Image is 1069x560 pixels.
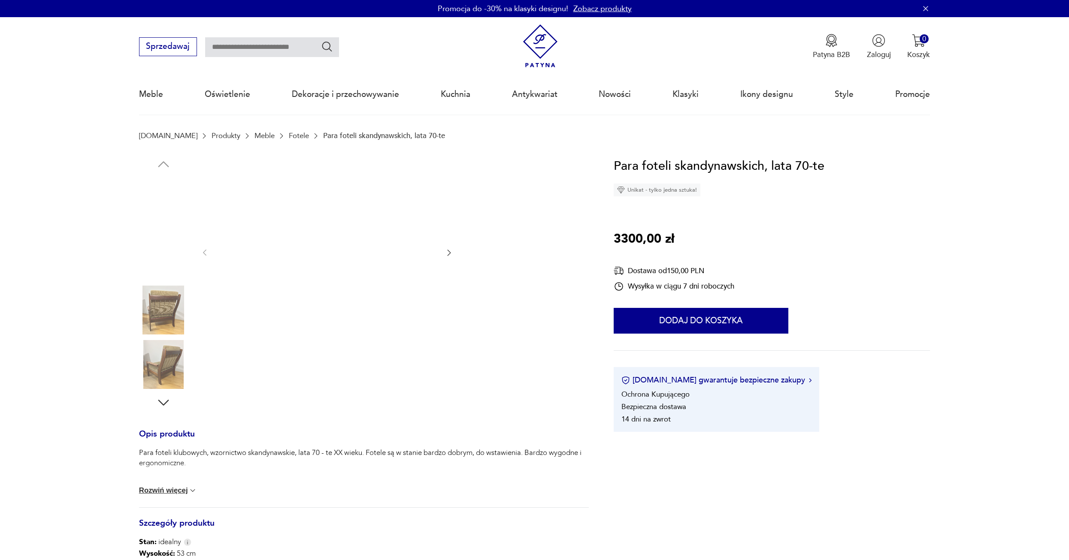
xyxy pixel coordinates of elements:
img: Patyna - sklep z meblami i dekoracjami vintage [519,24,562,68]
a: Zobacz produkty [573,3,632,14]
a: Sprzedawaj [139,44,197,51]
p: 53 cm [139,547,283,560]
b: Wysokość : [139,548,175,558]
button: Zaloguj [867,34,891,60]
h3: Opis produktu [139,431,589,448]
b: Stan: [139,537,157,547]
a: Meble [139,75,163,114]
img: Zdjęcie produktu Para foteli skandynawskich, lata 70-te [139,286,188,334]
a: Klasyki [672,75,699,114]
img: Zdjęcie produktu Para foteli skandynawskich, lata 70-te [139,340,188,389]
span: idealny [139,537,181,547]
img: Info icon [184,539,191,546]
a: Kuchnia [441,75,470,114]
h3: Szczegóły produktu [139,520,589,537]
button: Sprzedawaj [139,37,197,56]
a: Fotele [289,132,309,140]
a: Dekoracje i przechowywanie [292,75,399,114]
li: 14 dni na zwrot [621,414,671,424]
img: Ikonka użytkownika [872,34,885,47]
img: Ikona medalu [825,34,838,47]
div: 0 [920,34,929,43]
button: Rozwiń więcej [139,486,197,495]
h1: Para foteli skandynawskich, lata 70-te [614,157,824,176]
button: 0Koszyk [907,34,930,60]
div: Wysyłka w ciągu 7 dni roboczych [614,281,734,292]
p: Koszyk [907,50,930,60]
img: Ikona koszyka [912,34,925,47]
button: [DOMAIN_NAME] gwarantuje bezpieczne zakupy [621,375,812,385]
img: Zdjęcie produktu Para foteli skandynawskich, lata 70-te [219,157,434,348]
a: Ikona medaluPatyna B2B [813,34,850,60]
img: Ikona strzałki w prawo [809,378,812,382]
p: Promocja do -30% na klasyki designu! [438,3,568,14]
a: Antykwariat [512,75,557,114]
a: Promocje [895,75,930,114]
p: Patyna B2B [813,50,850,60]
button: Dodaj do koszyka [614,308,788,334]
button: Szukaj [321,40,333,53]
img: Zdjęcie produktu Para foteli skandynawskich, lata 70-te [139,176,188,225]
p: Para foteli skandynawskich, lata 70-te [323,132,445,140]
div: Unikat - tylko jedna sztuka! [614,184,700,196]
a: [DOMAIN_NAME] [139,132,197,140]
img: Ikona certyfikatu [621,376,630,385]
li: Bezpieczna dostawa [621,402,686,412]
li: Ochrona Kupującego [621,389,690,399]
img: Ikona diamentu [617,186,625,194]
img: Zdjęcie produktu Para foteli skandynawskich, lata 70-te [139,231,188,280]
a: Oświetlenie [205,75,250,114]
a: Ikony designu [740,75,793,114]
a: Nowości [599,75,631,114]
img: Ikona dostawy [614,265,624,276]
button: Patyna B2B [813,34,850,60]
a: Meble [254,132,275,140]
a: Style [835,75,854,114]
p: 3300,00 zł [614,229,674,249]
img: chevron down [188,486,197,495]
p: Para foteli klubowych, wzornictwo skandynawskie, lata 70 - te XX wieku. Fotele są w stanie bardzo... [139,448,589,468]
a: Produkty [212,132,240,140]
div: Dostawa od 150,00 PLN [614,265,734,276]
p: Zaloguj [867,50,891,60]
